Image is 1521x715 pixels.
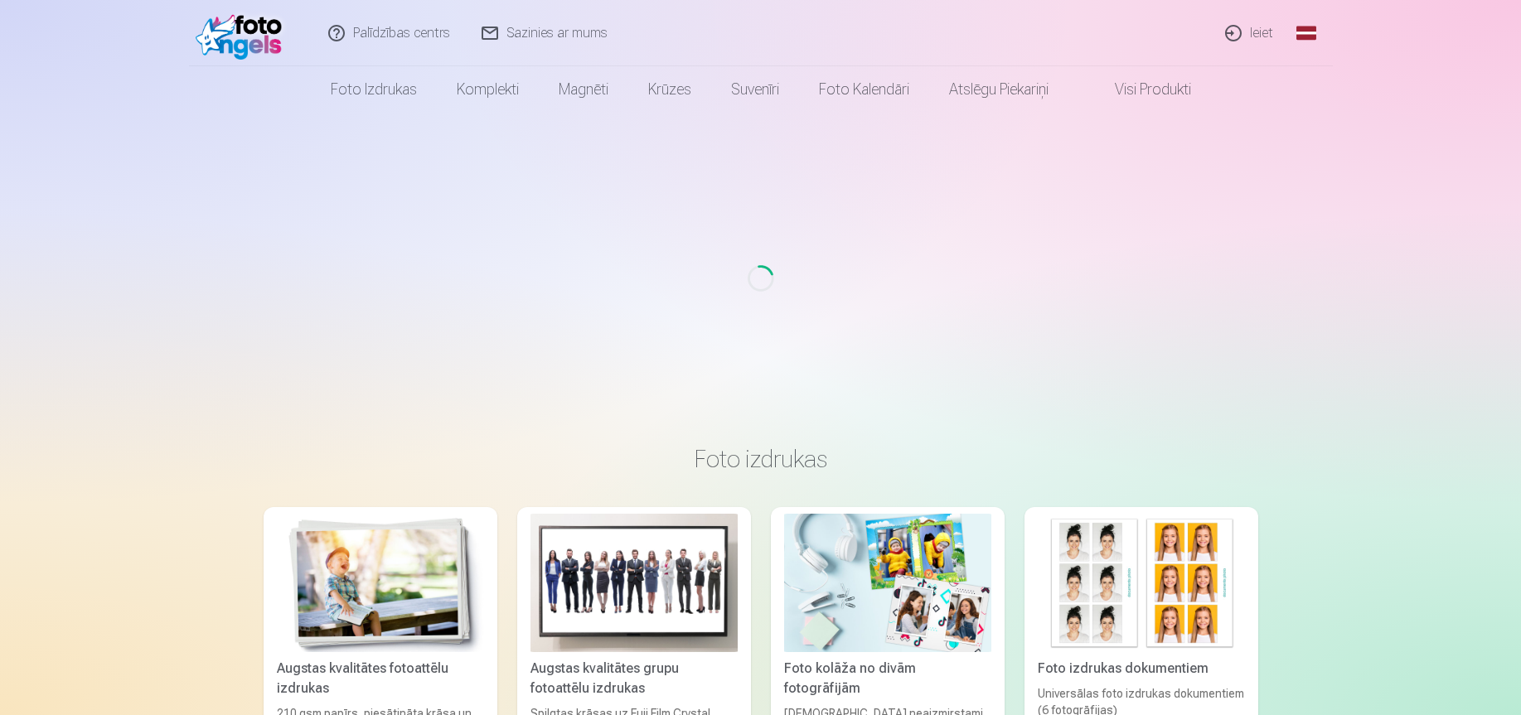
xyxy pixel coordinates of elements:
h3: Foto izdrukas [277,444,1245,474]
div: Foto kolāža no divām fotogrāfijām [777,659,998,698]
img: Augstas kvalitātes grupu fotoattēlu izdrukas [530,514,738,652]
img: Foto kolāža no divām fotogrāfijām [784,514,991,652]
a: Visi produkti [1068,66,1211,113]
a: Krūzes [628,66,711,113]
a: Atslēgu piekariņi [929,66,1068,113]
div: Augstas kvalitātes fotoattēlu izdrukas [270,659,491,698]
div: Augstas kvalitātes grupu fotoattēlu izdrukas [524,659,744,698]
img: /fa1 [196,7,291,60]
div: Foto izdrukas dokumentiem [1031,659,1252,679]
a: Magnēti [539,66,628,113]
img: Augstas kvalitātes fotoattēlu izdrukas [277,514,484,652]
a: Suvenīri [711,66,799,113]
img: Foto izdrukas dokumentiem [1038,514,1245,652]
a: Foto izdrukas [311,66,437,113]
a: Komplekti [437,66,539,113]
a: Foto kalendāri [799,66,929,113]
